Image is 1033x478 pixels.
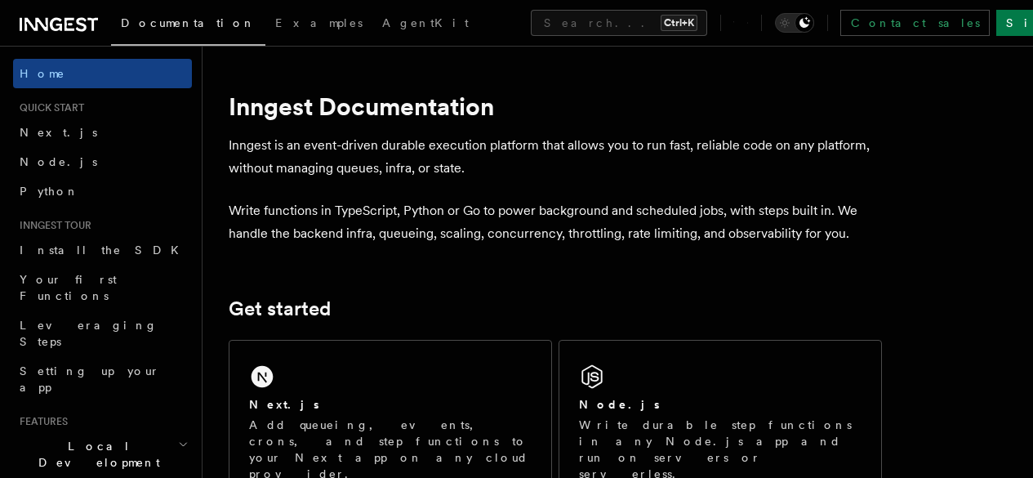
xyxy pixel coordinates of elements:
a: Contact sales [840,10,990,36]
button: Toggle dark mode [775,13,814,33]
p: Inngest is an event-driven durable execution platform that allows you to run fast, reliable code ... [229,134,882,180]
a: Documentation [111,5,265,46]
a: Next.js [13,118,192,147]
button: Search...Ctrl+K [531,10,707,36]
span: Your first Functions [20,273,117,302]
a: Node.js [13,147,192,176]
span: Setting up your app [20,364,160,394]
span: AgentKit [382,16,469,29]
a: AgentKit [372,5,479,44]
h2: Next.js [249,396,319,413]
span: Quick start [13,101,84,114]
span: Features [13,415,68,428]
span: Home [20,65,65,82]
a: Examples [265,5,372,44]
span: Documentation [121,16,256,29]
p: Write functions in TypeScript, Python or Go to power background and scheduled jobs, with steps bu... [229,199,882,245]
span: Install the SDK [20,243,189,257]
span: Examples [275,16,363,29]
h1: Inngest Documentation [229,92,882,121]
span: Leveraging Steps [20,319,158,348]
h2: Node.js [579,396,660,413]
span: Next.js [20,126,97,139]
kbd: Ctrl+K [661,15,697,31]
span: Local Development [13,438,178,471]
a: Home [13,59,192,88]
span: Python [20,185,79,198]
a: Python [13,176,192,206]
a: Install the SDK [13,235,192,265]
a: Setting up your app [13,356,192,402]
a: Get started [229,297,331,320]
a: Leveraging Steps [13,310,192,356]
button: Local Development [13,431,192,477]
span: Node.js [20,155,97,168]
span: Inngest tour [13,219,91,232]
a: Your first Functions [13,265,192,310]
